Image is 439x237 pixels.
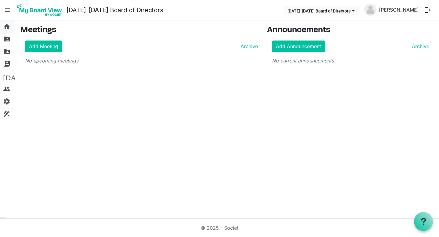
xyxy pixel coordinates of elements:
a: My Board View Logo [15,2,66,18]
a: Add Announcement [272,41,325,52]
span: menu [2,4,13,16]
a: © 2025 - Societ [201,225,238,231]
h3: Meetings [20,25,258,36]
h3: Announcements [267,25,434,36]
img: no-profile-picture.svg [364,4,377,16]
p: No current announcements [272,57,429,64]
span: folder_shared [3,33,10,45]
span: folder_shared [3,45,10,58]
a: [PERSON_NAME] [377,4,421,16]
img: My Board View Logo [15,2,64,18]
button: logout [421,4,434,16]
a: Archive [409,43,429,50]
span: settings [3,95,10,108]
a: Archive [238,43,258,50]
span: home [3,20,10,33]
span: people [3,83,10,95]
p: No upcoming meetings [25,57,258,64]
a: Add Meeting [25,41,62,52]
span: construction [3,108,10,120]
a: [DATE]-[DATE] Board of Directors [66,4,163,16]
button: 2023-2024 Board of Directors dropdownbutton [284,6,359,15]
span: switch_account [3,58,10,70]
span: [DATE] [3,70,27,83]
